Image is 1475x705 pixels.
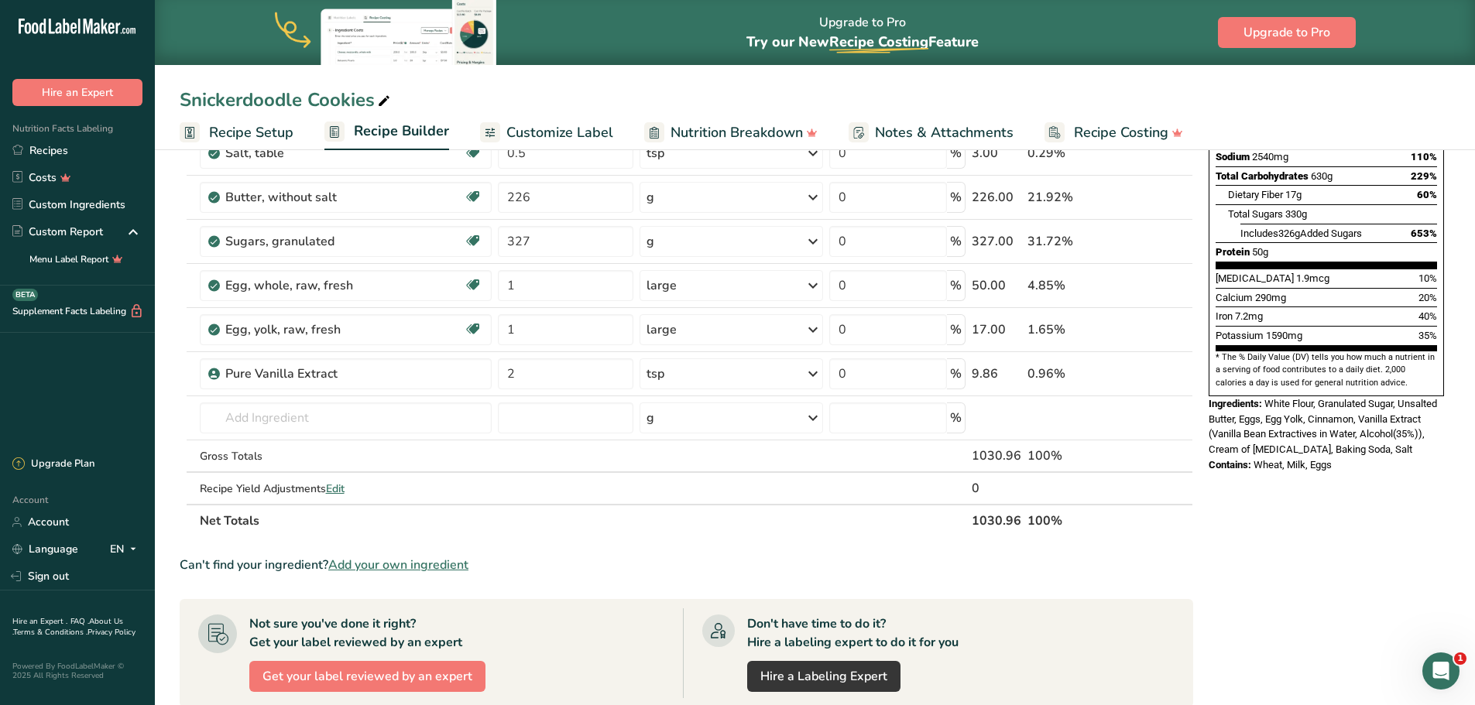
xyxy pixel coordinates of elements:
[328,556,468,574] span: Add your own ingredient
[1027,144,1120,163] div: 0.29%
[972,364,1021,383] div: 9.86
[647,276,677,295] div: large
[1418,310,1437,322] span: 40%
[1216,151,1250,163] span: Sodium
[1254,459,1332,471] span: Wheat, Milk, Eggs
[1027,276,1120,295] div: 4.85%
[12,536,78,563] a: Language
[1243,23,1330,42] span: Upgrade to Pro
[354,121,449,142] span: Recipe Builder
[87,627,135,638] a: Privacy Policy
[747,661,900,692] a: Hire a Labeling Expert
[647,364,664,383] div: tsp
[1411,170,1437,182] span: 229%
[70,616,89,627] a: FAQ .
[1422,652,1460,690] iframe: Intercom live chat
[180,115,293,150] a: Recipe Setup
[180,556,1193,574] div: Can't find your ingredient?
[1027,364,1120,383] div: 0.96%
[197,504,969,536] th: Net Totals
[972,144,1021,163] div: 3.00
[972,188,1021,207] div: 226.00
[200,402,492,433] input: Add Ingredient
[1216,351,1437,389] section: * The % Daily Value (DV) tells you how much a nutrient in a serving of food contributes to a dail...
[972,479,1021,498] div: 0
[324,114,449,151] a: Recipe Builder
[1216,310,1233,322] span: Iron
[1266,330,1302,341] span: 1590mg
[13,627,87,638] a: Terms & Conditions .
[1027,447,1120,465] div: 100%
[200,481,492,497] div: Recipe Yield Adjustments
[746,1,979,65] div: Upgrade to Pro
[326,481,345,496] span: Edit
[647,144,664,163] div: tsp
[1418,272,1437,284] span: 10%
[1417,189,1437,200] span: 60%
[225,320,419,339] div: Egg, yolk, raw, fresh
[1027,320,1120,339] div: 1.65%
[1285,208,1307,220] span: 330g
[1278,228,1300,239] span: 326g
[1216,292,1253,303] span: Calcium
[12,457,94,472] div: Upgrade Plan
[644,115,818,150] a: Nutrition Breakdown
[1209,398,1262,409] span: Ingredients:
[12,224,103,240] div: Custom Report
[1252,151,1288,163] span: 2540mg
[1296,272,1329,284] span: 1.9mcg
[225,276,419,295] div: Egg, whole, raw, fresh
[12,662,142,680] div: Powered By FoodLabelMaker © 2025 All Rights Reserved
[12,289,38,301] div: BETA
[972,232,1021,251] div: 327.00
[747,614,959,652] div: Don't have time to do it? Hire a labeling expert to do it for you
[249,614,462,652] div: Not sure you've done it right? Get your label reviewed by an expert
[1218,17,1356,48] button: Upgrade to Pro
[1235,310,1263,322] span: 7.2mg
[1240,228,1362,239] span: Includes Added Sugars
[647,232,654,251] div: g
[225,232,419,251] div: Sugars, granulated
[671,122,803,143] span: Nutrition Breakdown
[647,409,654,427] div: g
[875,122,1014,143] span: Notes & Attachments
[1418,292,1437,303] span: 20%
[1024,504,1123,536] th: 100%
[1216,246,1250,258] span: Protein
[225,188,419,207] div: Butter, without salt
[1045,115,1183,150] a: Recipe Costing
[12,79,142,106] button: Hire an Expert
[1209,459,1251,471] span: Contains:
[249,661,485,692] button: Get your label reviewed by an expert
[1027,232,1120,251] div: 31.72%
[1252,246,1268,258] span: 50g
[829,33,928,51] span: Recipe Costing
[1074,122,1168,143] span: Recipe Costing
[647,320,677,339] div: large
[647,188,654,207] div: g
[972,276,1021,295] div: 50.00
[1216,272,1294,284] span: [MEDICAL_DATA]
[209,122,293,143] span: Recipe Setup
[1228,208,1283,220] span: Total Sugars
[1027,188,1120,207] div: 21.92%
[1411,151,1437,163] span: 110%
[1285,189,1302,200] span: 17g
[225,364,419,383] div: Pure Vanilla Extract
[12,616,123,638] a: About Us .
[1216,330,1264,341] span: Potassium
[180,86,393,114] div: Snickerdoodle Cookies
[1228,189,1283,200] span: Dietary Fiber
[1454,652,1466,665] span: 1
[972,320,1021,339] div: 17.00
[110,540,142,559] div: EN
[506,122,613,143] span: Customize Label
[1216,170,1309,182] span: Total Carbohydrates
[480,115,613,150] a: Customize Label
[12,616,67,627] a: Hire an Expert .
[1209,398,1437,455] span: White Flour, Granulated Sugar, Unsalted Butter, Eggs, Egg Yolk, Cinnamon, Vanilla Extract (Vanill...
[1411,228,1437,239] span: 653%
[200,448,492,464] div: Gross Totals
[262,667,472,686] span: Get your label reviewed by an expert
[1311,170,1333,182] span: 630g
